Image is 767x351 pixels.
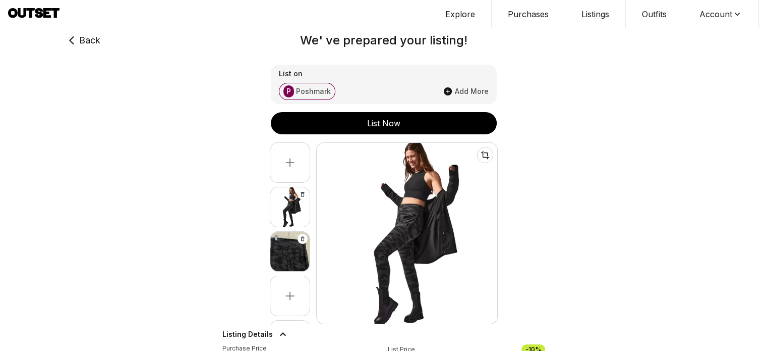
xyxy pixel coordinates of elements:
[222,329,273,339] span: Listing Details
[298,189,308,199] button: Delete image
[317,143,497,324] img: Main Product Image
[61,28,100,53] button: Back
[455,86,489,96] span: Add More
[81,32,686,48] h2: We' ve prepared your listing!
[279,69,303,79] span: List on
[271,117,497,129] div: List Now
[298,234,308,244] button: Delete image
[79,33,100,47] span: Back
[283,85,294,97] span: P
[271,112,497,134] button: List Now
[443,86,489,96] button: Add More
[296,86,331,96] span: Poshmark
[222,324,545,344] button: Listing Details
